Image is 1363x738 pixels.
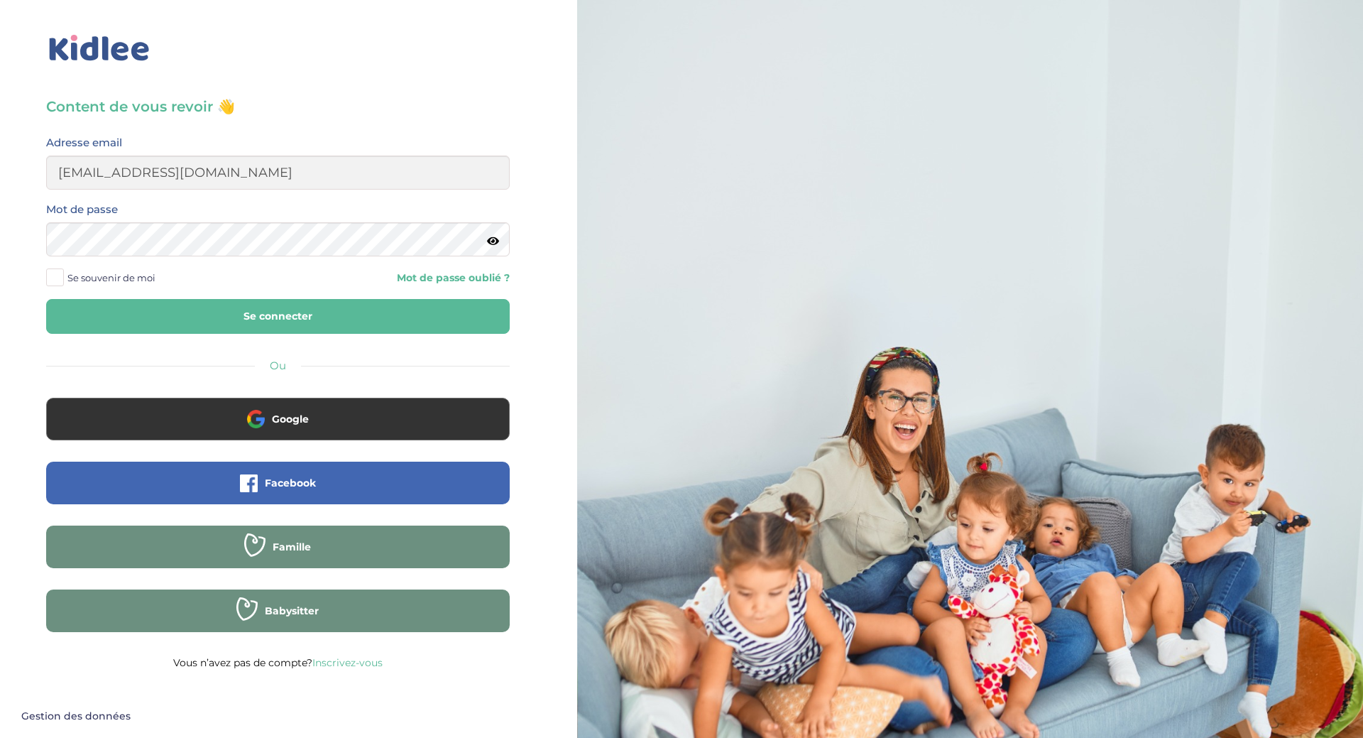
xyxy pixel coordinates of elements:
[265,476,316,490] span: Facebook
[46,32,153,65] img: logo_kidlee_bleu
[21,710,131,723] span: Gestion des données
[13,702,139,732] button: Gestion des données
[46,156,510,190] input: Email
[247,410,265,428] img: google.png
[46,462,510,504] button: Facebook
[46,653,510,672] p: Vous n’avez pas de compte?
[273,540,311,554] span: Famille
[46,422,510,435] a: Google
[270,359,286,372] span: Ou
[240,474,258,492] img: facebook.png
[312,656,383,669] a: Inscrivez-vous
[272,412,309,426] span: Google
[46,550,510,563] a: Famille
[46,614,510,627] a: Babysitter
[288,271,509,285] a: Mot de passe oublié ?
[46,486,510,499] a: Facebook
[46,200,118,219] label: Mot de passe
[46,299,510,334] button: Se connecter
[46,590,510,632] button: Babysitter
[46,97,510,116] h3: Content de vous revoir 👋
[67,268,155,287] span: Se souvenir de moi
[46,134,122,152] label: Adresse email
[46,398,510,440] button: Google
[265,604,319,618] span: Babysitter
[46,526,510,568] button: Famille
